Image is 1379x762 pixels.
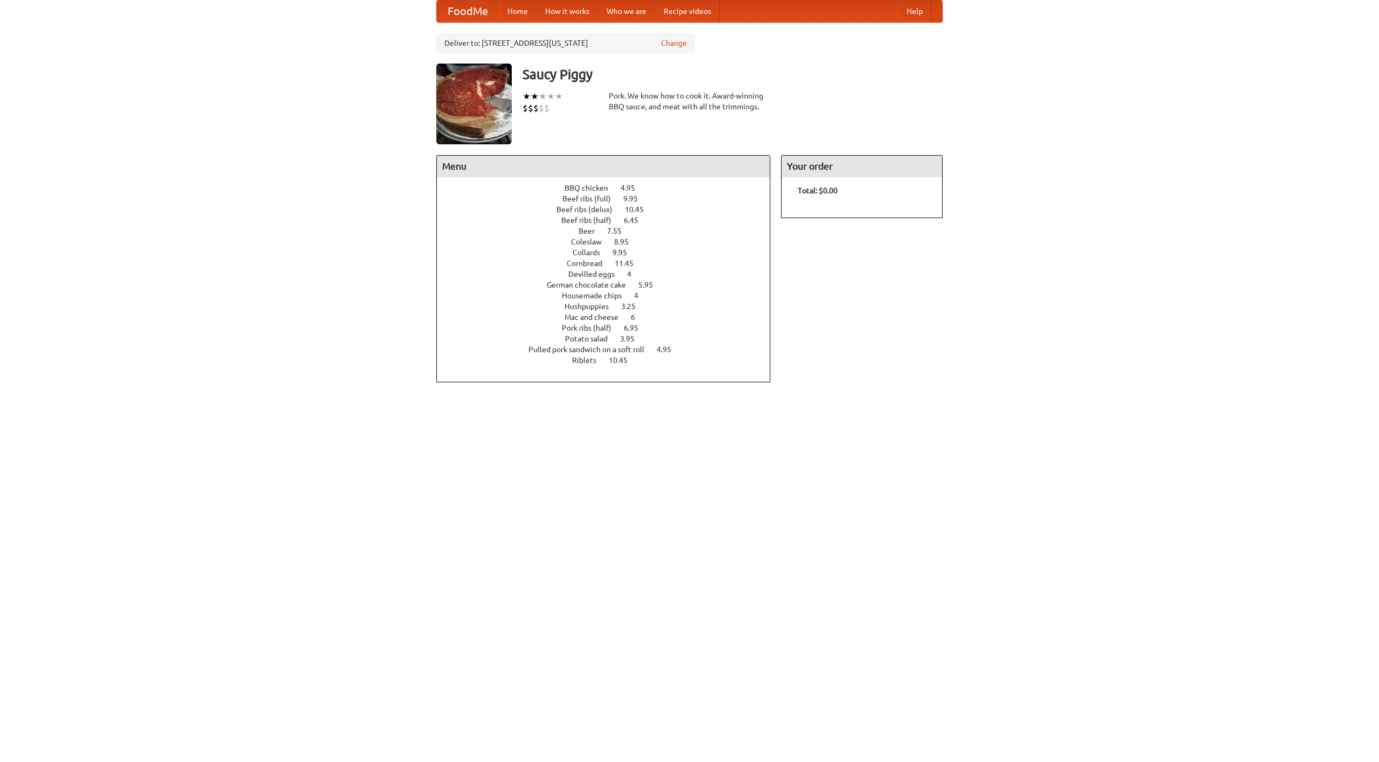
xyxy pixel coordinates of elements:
span: 9.95 [612,248,638,257]
span: German chocolate cake [547,281,637,289]
a: Mac and cheese 6 [565,313,655,321]
span: Hushpuppies [565,302,619,311]
span: Mac and cheese [565,313,629,321]
span: Collards [573,248,611,257]
span: Devilled eggs [568,270,625,278]
span: 4.95 [657,345,682,354]
a: Who we are [598,1,655,22]
span: 4.95 [621,184,646,192]
b: Total: $0.00 [798,186,838,195]
a: Coleslaw 8.95 [571,237,649,246]
li: $ [539,102,544,114]
span: 6.95 [624,324,649,332]
a: Devilled eggs 4 [568,270,651,278]
a: Beef ribs (full) 9.95 [562,194,658,203]
li: $ [544,102,549,114]
a: Beer 7.55 [579,227,642,235]
span: 10.45 [609,356,638,365]
a: Housemade chips 4 [562,291,658,300]
span: Beef ribs (delux) [556,205,623,214]
a: Beef ribs (delux) 10.45 [556,205,664,214]
div: Pork. We know how to cook it. Award-winning BBQ sauce, and meat with all the trimmings. [609,90,770,112]
a: Change [661,38,687,48]
span: Potato salad [565,334,618,343]
span: 6.45 [624,216,649,225]
a: Hushpuppies 3.25 [565,302,656,311]
a: Pork ribs (half) 6.95 [562,324,658,332]
span: 4 [627,270,642,278]
a: How it works [537,1,598,22]
span: Riblets [572,356,607,365]
span: 8.95 [614,237,639,246]
h4: Menu [437,156,770,177]
span: 7.55 [607,227,632,235]
a: Cornbread 11.45 [567,259,653,268]
a: Beef ribs (half) 6.45 [561,216,658,225]
span: 10.45 [625,205,654,214]
span: 6 [631,313,646,321]
h4: Your order [782,156,942,177]
a: Home [499,1,537,22]
span: Coleslaw [571,237,612,246]
h3: Saucy Piggy [523,64,943,85]
li: $ [528,102,533,114]
span: Beef ribs (full) [562,194,622,203]
a: BBQ chicken 4.95 [565,184,655,192]
a: Collards 9.95 [573,248,647,257]
span: 3.95 [620,334,645,343]
a: FoodMe [437,1,499,22]
span: Beef ribs (half) [561,216,622,225]
li: $ [523,102,528,114]
a: Recipe videos [655,1,720,22]
span: Pulled pork sandwich on a soft roll [528,345,655,354]
span: Cornbread [567,259,613,268]
li: $ [533,102,539,114]
li: ★ [555,90,563,102]
span: Pork ribs (half) [562,324,622,332]
a: Potato salad 3.95 [565,334,654,343]
span: 9.95 [623,194,649,203]
div: Deliver to: [STREET_ADDRESS][US_STATE] [436,33,695,53]
span: Housemade chips [562,291,632,300]
li: ★ [531,90,539,102]
span: 11.45 [615,259,644,268]
span: 5.95 [638,281,664,289]
li: ★ [539,90,547,102]
span: 4 [634,291,649,300]
a: Riblets 10.45 [572,356,647,365]
span: BBQ chicken [565,184,619,192]
a: Help [898,1,931,22]
img: angular.jpg [436,64,512,144]
span: 3.25 [621,302,646,311]
span: Beer [579,227,605,235]
a: Pulled pork sandwich on a soft roll 4.95 [528,345,691,354]
a: German chocolate cake 5.95 [547,281,673,289]
li: ★ [547,90,555,102]
li: ★ [523,90,531,102]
